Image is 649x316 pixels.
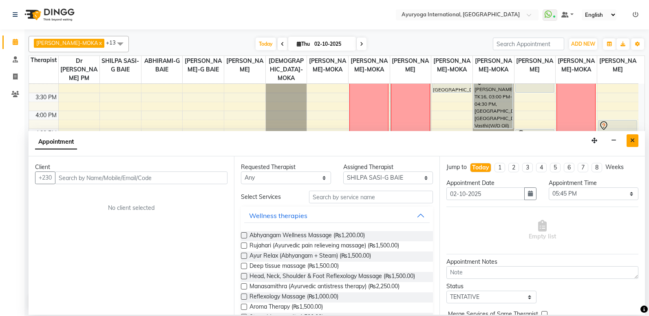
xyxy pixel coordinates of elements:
div: No client selected [55,204,208,212]
div: Today [472,163,489,172]
div: Wellness therapies [249,211,307,220]
button: Wellness therapies [244,208,430,223]
div: Appointment Time [549,179,639,187]
span: Deep tissue massage (₨1,500.00) [249,262,339,272]
li: 6 [564,163,574,172]
input: Search Appointment [493,38,564,50]
div: 3:30 PM [34,93,58,102]
li: 2 [508,163,519,172]
li: 3 [522,163,533,172]
span: [PERSON_NAME]-MOKA [307,56,348,75]
span: [PERSON_NAME] [514,56,556,75]
li: 5 [550,163,561,172]
div: 4:00 PM [34,111,58,120]
img: logo [21,3,77,26]
span: Manasamithra (Ayurvedic antistress therapy) (₨2,250.00) [249,282,400,292]
span: Empty list [529,220,556,241]
span: Thu [295,41,312,47]
span: +13 [106,39,122,46]
div: Client [35,163,227,171]
div: Gocool, TK20, 04:15 PM-05:15 PM, [GEOGRAPHIC_DATA] facial [598,120,637,155]
div: Jump to [446,163,467,171]
button: +230 [35,171,55,184]
div: Weeks [605,163,624,171]
span: Rujahari (Ayurvedic pain relieveing massage) (₨1,500.00) [249,241,399,251]
span: Aroma Therapy (₨1,500.00) [249,303,323,313]
input: Search by service name [309,191,433,203]
span: [PERSON_NAME]-MOKA [473,56,514,75]
input: Search by Name/Mobile/Email/Code [55,171,227,184]
span: [DEMOGRAPHIC_DATA]-MOKA [266,56,307,83]
li: 7 [578,163,588,172]
input: yyyy-mm-dd [446,187,525,200]
div: 4:30 PM [34,129,58,138]
span: [PERSON_NAME] [597,56,638,75]
button: Close [627,134,638,147]
span: Dr [PERSON_NAME] PM [59,56,100,83]
div: [PERSON_NAME], TK16, 03:00 PM-04:30 PM, [GEOGRAPHIC_DATA],[GEOGRAPHIC_DATA],Kadee Vasthi(W/O Oil) [474,76,512,128]
span: Reflexology Massage (₨1,000.00) [249,292,338,303]
span: Ayur Relax (Abhyangam + Steam) (₨1,500.00) [249,251,371,262]
li: 8 [592,163,602,172]
button: ADD NEW [569,38,597,50]
span: [PERSON_NAME] [390,56,431,75]
li: 4 [536,163,547,172]
div: Appointment Notes [446,258,638,266]
div: Requested Therapist [241,163,331,171]
span: Today [256,38,276,50]
span: [PERSON_NAME]-G BAIE [183,56,224,75]
span: [PERSON_NAME]-MOKA [36,40,98,46]
span: Appointment [35,135,77,149]
div: Status [446,282,536,291]
a: x [98,40,102,46]
span: Head, Neck, Shoulder & Foot Reflexology Massage (₨1,500.00) [249,272,415,282]
span: [PERSON_NAME]-MOKA [556,56,597,75]
li: 1 [494,163,505,172]
span: [PERSON_NAME]-MOKA [431,56,472,75]
span: Abhyangam Wellness Massage (₨1,200.00) [249,231,365,241]
span: SHILPA SASI-G BAIE [100,56,141,75]
input: 2025-10-02 [312,38,353,50]
div: Appointment Date [446,179,536,187]
span: [PERSON_NAME] [224,56,265,75]
div: Therapist [29,56,58,65]
div: [PERSON_NAME], TK13, 04:30 PM-05:30 PM, Abhyangam+Podikizhi treatment(Without Oil) [516,129,554,164]
div: Assigned Therapist [343,163,433,171]
span: ABHIRAMI-G BAIE [141,56,183,75]
span: [PERSON_NAME]-MOKA [349,56,390,75]
div: Select Services [235,193,303,201]
span: ADD NEW [571,41,595,47]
